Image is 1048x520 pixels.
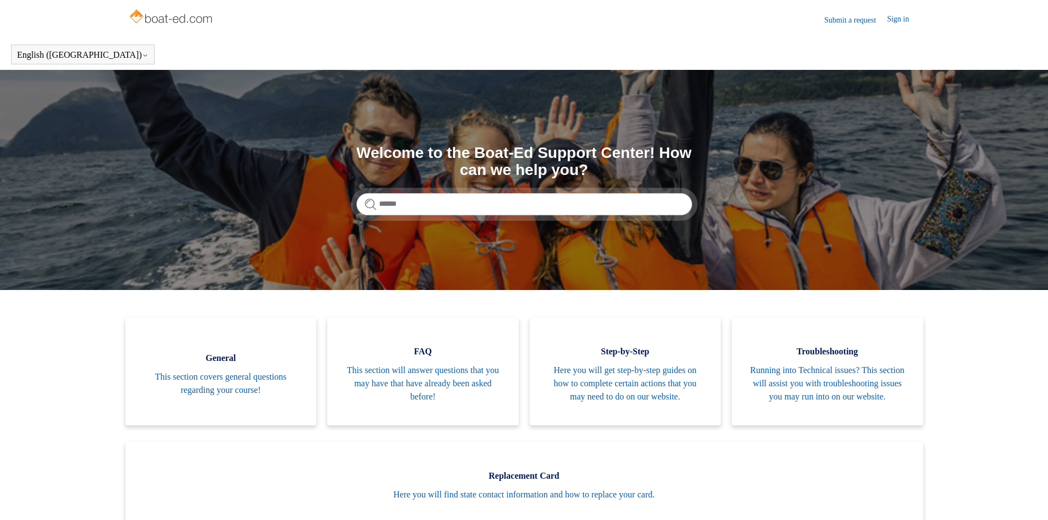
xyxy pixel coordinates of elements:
[344,345,502,358] span: FAQ
[142,488,907,501] span: Here you will find state contact information and how to replace your card.
[546,345,705,358] span: Step-by-Step
[17,50,149,60] button: English ([GEOGRAPHIC_DATA])
[824,14,887,26] a: Submit a request
[356,145,692,179] h1: Welcome to the Boat-Ed Support Center! How can we help you?
[128,7,216,29] img: Boat-Ed Help Center home page
[887,13,920,26] a: Sign in
[344,364,502,403] span: This section will answer questions that you may have that have already been asked before!
[530,318,721,425] a: Step-by-Step Here you will get step-by-step guides on how to complete certain actions that you ma...
[142,352,300,365] span: General
[546,364,705,403] span: Here you will get step-by-step guides on how to complete certain actions that you may need to do ...
[1011,483,1040,512] div: Live chat
[732,318,923,425] a: Troubleshooting Running into Technical issues? This section will assist you with troubleshooting ...
[748,364,907,403] span: Running into Technical issues? This section will assist you with troubleshooting issues you may r...
[327,318,519,425] a: FAQ This section will answer questions that you may have that have already been asked before!
[142,370,300,397] span: This section covers general questions regarding your course!
[748,345,907,358] span: Troubleshooting
[142,469,907,483] span: Replacement Card
[125,318,317,425] a: General This section covers general questions regarding your course!
[356,193,692,215] input: Search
